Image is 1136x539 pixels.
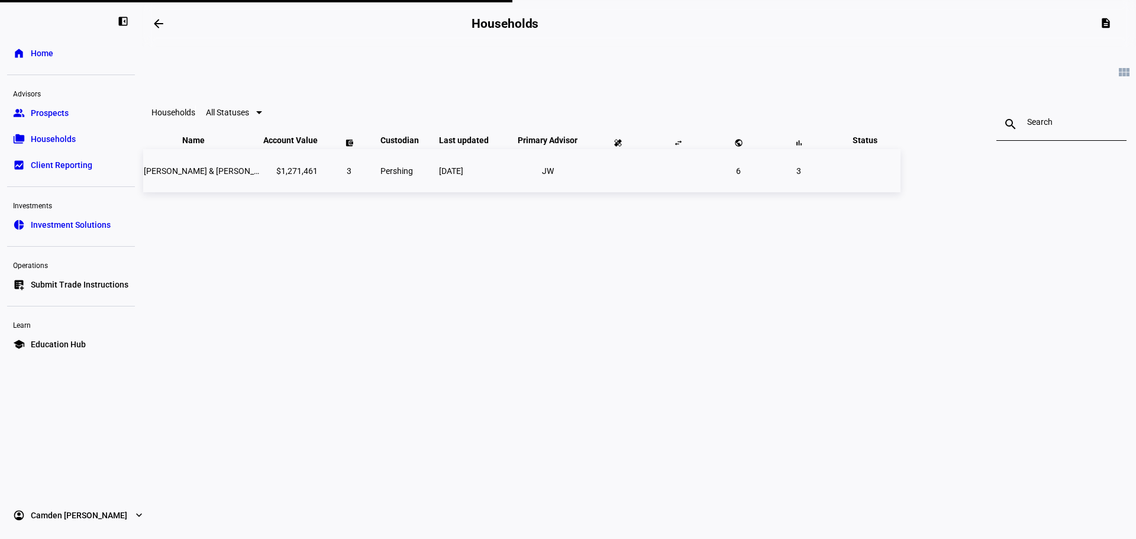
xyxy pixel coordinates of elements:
[380,135,437,145] span: Custodian
[7,41,135,65] a: homeHome
[996,117,1025,131] mat-icon: search
[263,149,318,192] td: $1,271,461
[31,338,86,350] span: Education Hub
[13,47,25,59] eth-mat-symbol: home
[31,219,111,231] span: Investment Solutions
[31,133,76,145] span: Households
[13,159,25,171] eth-mat-symbol: bid_landscape
[13,509,25,521] eth-mat-symbol: account_circle
[13,219,25,231] eth-mat-symbol: pie_chart
[7,85,135,101] div: Advisors
[7,256,135,273] div: Operations
[31,279,128,291] span: Submit Trade Instructions
[380,166,413,176] span: Pershing
[7,196,135,213] div: Investments
[151,108,195,117] eth-data-table-title: Households
[7,213,135,237] a: pie_chartInvestment Solutions
[1117,65,1131,79] mat-icon: view_module
[144,166,409,176] span: Brian & Jessica Ann Brian Stegall Jessica Ann Berta
[1027,117,1096,127] input: Search
[439,166,463,176] span: [DATE]
[13,133,25,145] eth-mat-symbol: folder_copy
[151,17,166,31] mat-icon: arrow_backwards
[31,47,53,59] span: Home
[7,153,135,177] a: bid_landscapeClient Reporting
[133,509,145,521] eth-mat-symbol: expand_more
[439,135,506,145] span: Last updated
[7,127,135,151] a: folder_copyHouseholds
[736,166,741,176] span: 6
[31,509,127,521] span: Camden [PERSON_NAME]
[182,135,222,145] span: Name
[206,108,249,117] span: All Statuses
[472,17,538,31] h2: Households
[263,135,318,145] span: Account Value
[509,135,586,145] span: Primary Advisor
[7,316,135,333] div: Learn
[537,160,559,182] li: JW
[31,159,92,171] span: Client Reporting
[7,101,135,125] a: groupProspects
[13,107,25,119] eth-mat-symbol: group
[13,279,25,291] eth-mat-symbol: list_alt_add
[13,338,25,350] eth-mat-symbol: school
[1100,17,1112,29] mat-icon: description
[31,107,69,119] span: Prospects
[844,135,886,145] span: Status
[796,166,801,176] span: 3
[117,15,129,27] eth-mat-symbol: left_panel_close
[347,166,351,176] span: 3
